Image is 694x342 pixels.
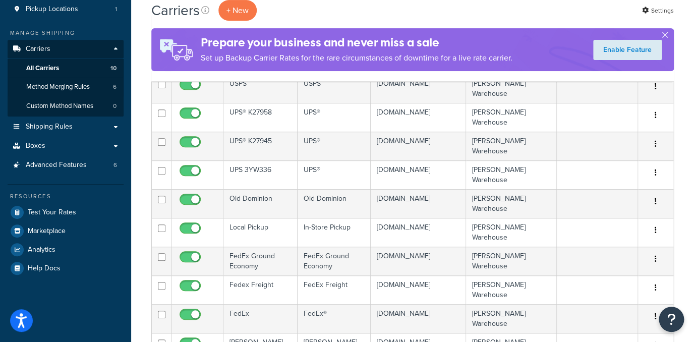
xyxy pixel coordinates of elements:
td: FedEx [223,304,298,333]
a: All Carriers 10 [8,59,124,78]
h1: Carriers [151,1,200,20]
td: FedEx Freight [298,275,371,304]
li: Carriers [8,40,124,117]
td: In-Store Pickup [298,218,371,247]
td: UPS 3YW336 [223,160,298,189]
td: [PERSON_NAME] Warehouse [466,275,557,304]
span: Method Merging Rules [26,83,90,91]
li: All Carriers [8,59,124,78]
td: [DOMAIN_NAME] [371,218,466,247]
td: UPS® K27945 [223,132,298,160]
td: FedEx® [298,304,371,333]
span: Carriers [26,45,50,53]
td: Old Dominion [223,189,298,218]
span: 6 [113,161,117,169]
td: [PERSON_NAME] Warehouse [466,218,557,247]
span: Shipping Rules [26,123,73,131]
td: UPS® [298,103,371,132]
td: UPS® K27958 [223,103,298,132]
button: Open Resource Center [659,307,684,332]
span: Analytics [28,246,55,254]
a: Carriers [8,40,124,59]
td: [PERSON_NAME] Warehouse [466,103,557,132]
li: Method Merging Rules [8,78,124,96]
span: All Carriers [26,64,59,73]
td: [PERSON_NAME] Warehouse [466,304,557,333]
span: 0 [113,102,117,110]
td: Fedex Freight [223,275,298,304]
td: [PERSON_NAME] Warehouse [466,160,557,189]
td: [PERSON_NAME] Warehouse [466,74,557,103]
td: FedEx Ground Economy [223,247,298,275]
a: Test Your Rates [8,203,124,221]
td: UPS® [298,160,371,189]
a: Marketplace [8,222,124,240]
span: Boxes [26,142,45,150]
a: Method Merging Rules 6 [8,78,124,96]
span: Pickup Locations [26,5,78,14]
span: Test Your Rates [28,208,76,217]
div: Resources [8,192,124,201]
td: [DOMAIN_NAME] [371,189,466,218]
td: [PERSON_NAME] Warehouse [466,132,557,160]
h4: Prepare your business and never miss a sale [201,34,512,51]
td: [DOMAIN_NAME] [371,275,466,304]
td: USPS [298,74,371,103]
a: Shipping Rules [8,118,124,136]
a: Custom Method Names 0 [8,97,124,116]
td: [DOMAIN_NAME] [371,247,466,275]
td: [DOMAIN_NAME] [371,160,466,189]
span: 6 [113,83,117,91]
td: Old Dominion [298,189,371,218]
a: Help Docs [8,259,124,277]
td: [PERSON_NAME] Warehouse [466,247,557,275]
li: Custom Method Names [8,97,124,116]
td: [DOMAIN_NAME] [371,103,466,132]
a: Settings [642,4,674,18]
span: 10 [110,64,117,73]
td: [PERSON_NAME] Warehouse [466,189,557,218]
p: Set up Backup Carrier Rates for the rare circumstances of downtime for a live rate carrier. [201,51,512,65]
li: Advanced Features [8,156,124,175]
a: Analytics [8,241,124,259]
td: FedEx Ground Economy [298,247,371,275]
span: Custom Method Names [26,102,93,110]
td: [DOMAIN_NAME] [371,74,466,103]
img: ad-rules-rateshop-fe6ec290ccb7230408bd80ed9643f0289d75e0ffd9eb532fc0e269fcd187b520.png [151,28,201,71]
td: USPS [223,74,298,103]
a: Boxes [8,137,124,155]
a: Enable Feature [593,40,662,60]
td: [DOMAIN_NAME] [371,132,466,160]
span: Advanced Features [26,161,87,169]
span: Marketplace [28,227,66,236]
td: [DOMAIN_NAME] [371,304,466,333]
td: Local Pickup [223,218,298,247]
div: Manage Shipping [8,29,124,37]
a: Advanced Features 6 [8,156,124,175]
td: UPS® [298,132,371,160]
span: 1 [115,5,117,14]
span: Help Docs [28,264,61,273]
